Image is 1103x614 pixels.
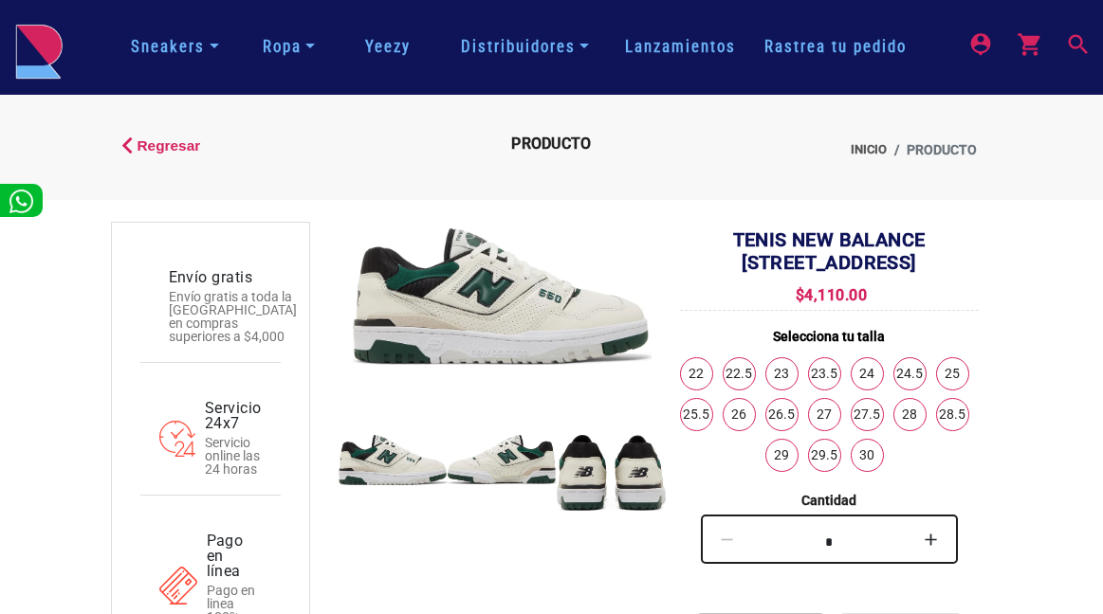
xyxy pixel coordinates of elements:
h6: Cantidad [680,489,979,512]
nav: breadcrumb [721,129,992,172]
a: 28 [894,399,926,430]
a: Sneakers [123,30,226,63]
h4: Servicio 24x7 [205,401,262,431]
a: 27.5 [852,399,883,430]
a: 25 [937,358,968,389]
a: Yeezy [351,35,425,59]
a: 29.5 [809,440,840,471]
mat-icon: keyboard_arrow_left [111,129,134,152]
img: Producto del menú [448,435,557,484]
a: 22 [681,358,712,389]
h2: PRODUCTO [414,136,689,152]
span: $4,110.00 [791,286,867,304]
a: Rastrea tu pedido [750,35,921,59]
a: 30 [852,440,883,471]
img: Producto del menú [557,435,666,511]
a: 26 [724,399,755,430]
span: Regresar [138,135,201,156]
p: Envío gratis a toda la [GEOGRAPHIC_DATA] en compras superiores a $4,000 [169,290,297,343]
mat-icon: shopping_cart [1017,31,1039,54]
a: 25.5 [681,399,712,430]
h4: Envío gratis [169,270,297,285]
h4: Pago en línea [207,533,262,579]
img: JSFHmmgItSJA1Yv1NcPWDctmtv6Y0CUAkS66c6oT.webp [353,228,652,365]
mat-icon: remove [716,529,739,551]
a: 24 [852,358,883,389]
a: 23.5 [809,358,840,389]
img: whatsappwhite.png [9,190,33,213]
a: Inicio [851,140,887,160]
a: Ropa [255,30,322,63]
li: PRODUCTO [887,140,977,160]
a: 26.5 [766,399,798,430]
a: Lanzamientos [611,35,750,59]
a: 22.5 [724,358,755,389]
img: Producto del menú [339,435,448,485]
mat-icon: add [920,529,943,551]
mat-icon: search [1065,31,1088,54]
p: Servicio online las 24 horas [205,436,262,476]
a: 23 [766,358,798,389]
mat-icon: person_pin [967,31,990,54]
h6: Selecciona tu talla [680,325,979,348]
img: logo [15,24,63,80]
a: 24.5 [894,358,926,389]
a: Distribuidores [453,30,597,63]
a: 29 [766,440,798,471]
a: 28.5 [937,399,968,430]
a: 27 [809,399,840,430]
a: logo [15,24,63,71]
h2: Tenis New Balance [STREET_ADDRESS] [680,228,979,274]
